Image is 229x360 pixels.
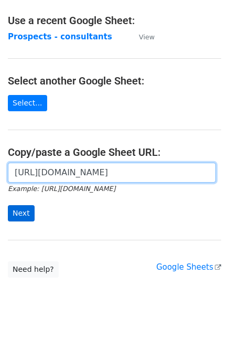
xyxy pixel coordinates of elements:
[8,95,47,111] a: Select...
[156,262,221,272] a: Google Sheets
[8,205,35,221] input: Next
[8,185,115,193] small: Example: [URL][DOMAIN_NAME]
[8,261,59,278] a: Need help?
[139,33,155,41] small: View
[8,75,221,87] h4: Select another Google Sheet:
[128,32,155,41] a: View
[8,14,221,27] h4: Use a recent Google Sheet:
[8,163,216,183] input: Paste your Google Sheet URL here
[8,146,221,158] h4: Copy/paste a Google Sheet URL:
[177,310,229,360] iframe: Chat Widget
[8,32,112,41] a: Prospects - consultants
